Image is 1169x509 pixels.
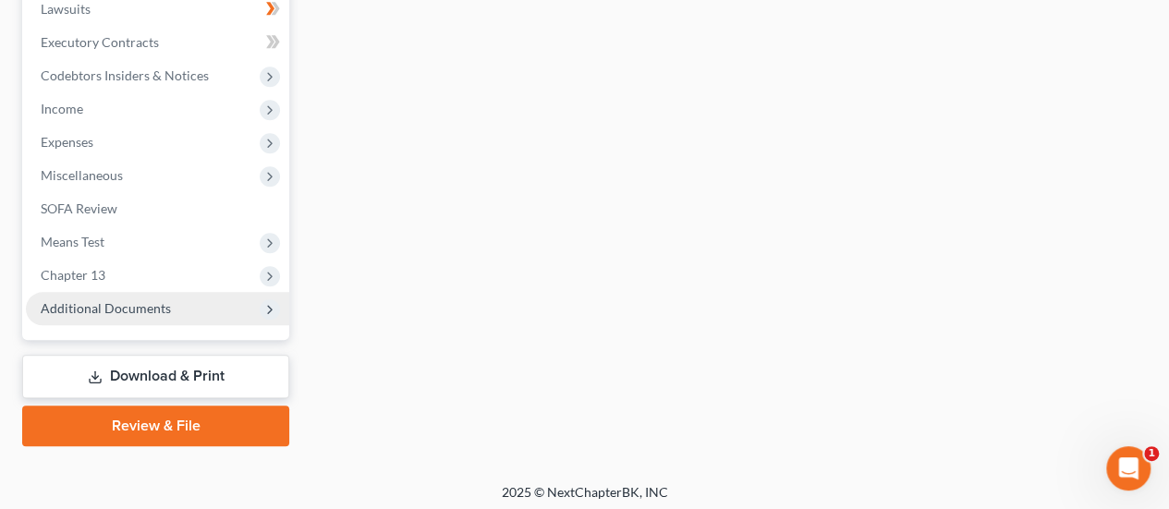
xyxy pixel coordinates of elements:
a: Executory Contracts [26,26,289,59]
span: Expenses [41,134,93,150]
span: Means Test [41,234,104,249]
span: 1 [1144,446,1159,461]
span: Additional Documents [41,300,171,316]
iframe: Intercom live chat [1106,446,1151,491]
span: Miscellaneous [41,167,123,183]
a: SOFA Review [26,192,289,225]
span: SOFA Review [41,200,117,216]
a: Review & File [22,406,289,446]
span: Lawsuits [41,1,91,17]
a: Download & Print [22,355,289,398]
span: Chapter 13 [41,267,105,283]
span: Income [41,101,83,116]
span: Codebtors Insiders & Notices [41,67,209,83]
span: Executory Contracts [41,34,159,50]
